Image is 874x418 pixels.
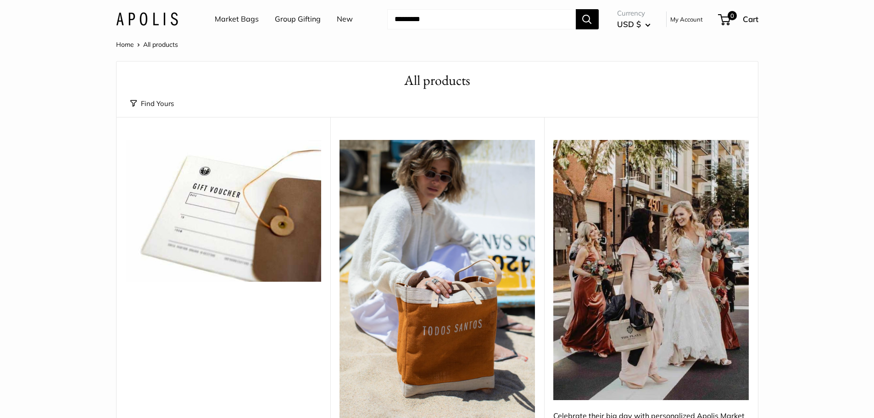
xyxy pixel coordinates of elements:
nav: Breadcrumb [116,39,178,50]
a: Apolis Instant E-Gift VoucherApolis Instant E-Gift Voucher [126,140,321,282]
a: Home [116,40,134,49]
button: Find Yours [130,97,174,110]
input: Search... [387,9,576,29]
a: My Account [670,14,703,25]
a: Group Gifting [275,12,321,26]
span: Cart [743,14,758,24]
a: New [337,12,353,26]
a: 0 Cart [719,12,758,27]
button: Search [576,9,599,29]
span: Currency [617,7,651,20]
a: Market Bags [215,12,259,26]
img: Celebrate their big day with personalized Apolis Market Bag—customized with names or colors for a... [553,140,749,400]
h1: All products [130,71,744,90]
span: All products [143,40,178,49]
button: USD $ [617,17,651,32]
img: Apolis [116,12,178,26]
span: USD $ [617,19,641,29]
img: Apolis Instant E-Gift Voucher [126,140,321,282]
span: 0 [727,11,736,20]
